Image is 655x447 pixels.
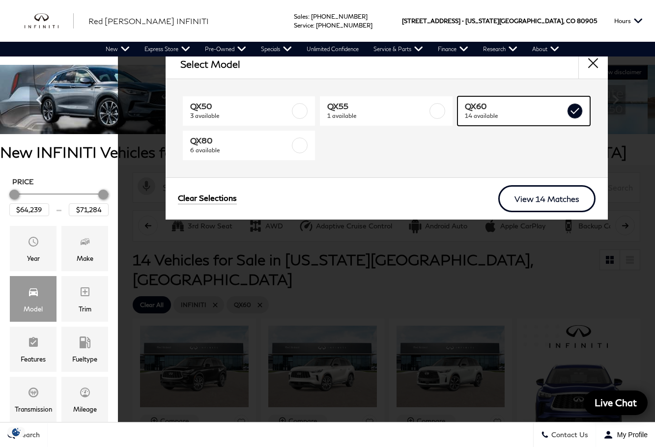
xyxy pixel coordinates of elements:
[10,276,57,321] div: ModelModel
[15,431,40,439] span: Search
[25,13,74,29] img: INFINITI
[28,283,39,303] span: Model
[327,111,427,121] span: 1 available
[498,185,596,212] a: View 14 Matches
[584,391,648,415] a: Live Chat
[596,422,655,447] button: Open user profile menu
[183,131,315,160] a: QX806 available
[61,226,108,271] div: MakeMake
[69,203,109,216] input: Maximum
[430,42,476,56] a: Finance
[98,42,137,56] a: New
[198,42,254,56] a: Pre-Owned
[9,190,19,199] div: Minimum Price
[308,13,310,20] span: :
[366,42,430,56] a: Service & Parts
[88,15,209,27] a: Red [PERSON_NAME] INFINITI
[476,42,525,56] a: Research
[180,58,240,69] h2: Select Model
[190,145,290,155] span: 6 available
[88,16,209,26] span: Red [PERSON_NAME] INFINITI
[457,96,590,126] a: QX6014 available
[254,42,299,56] a: Specials
[61,377,108,422] div: MileageMileage
[79,283,91,303] span: Trim
[327,101,427,111] span: QX55
[316,22,372,29] a: [PHONE_NUMBER]
[5,427,28,437] section: Click to Open Cookie Consent Modal
[294,13,308,20] span: Sales
[190,101,290,111] span: QX50
[15,404,52,415] div: Transmission
[79,384,91,404] span: Mileage
[28,233,39,253] span: Year
[9,186,109,216] div: Price
[25,13,74,29] a: infiniti
[190,111,290,121] span: 3 available
[79,304,91,314] div: Trim
[549,431,588,439] span: Contact Us
[73,404,97,415] div: Mileage
[299,42,366,56] a: Unlimited Confidence
[28,334,39,354] span: Features
[61,327,108,372] div: FueltypeFueltype
[29,85,49,114] div: Previous
[98,190,108,199] div: Maximum Price
[21,354,46,364] div: Features
[98,42,567,56] nav: Main Navigation
[183,96,315,126] a: QX503 available
[79,334,91,354] span: Fueltype
[5,427,28,437] img: Opt-Out Icon
[27,253,40,264] div: Year
[77,253,93,264] div: Make
[313,22,314,29] span: :
[24,304,43,314] div: Model
[28,384,39,404] span: Transmission
[10,377,57,422] div: TransmissionTransmission
[578,49,608,79] button: close
[9,203,49,216] input: Minimum
[61,276,108,321] div: TrimTrim
[72,354,97,364] div: Fueltype
[402,17,597,25] a: [STREET_ADDRESS] • [US_STATE][GEOGRAPHIC_DATA], CO 80905
[79,233,91,253] span: Make
[311,13,368,20] a: [PHONE_NUMBER]
[465,101,565,111] span: QX60
[10,226,57,271] div: YearYear
[525,42,567,56] a: About
[613,431,648,439] span: My Profile
[465,111,565,121] span: 14 available
[137,42,198,56] a: Express Store
[10,327,57,372] div: FeaturesFeatures
[190,136,290,145] span: QX80
[12,177,106,186] h5: Price
[590,396,642,409] span: Live Chat
[178,193,237,205] a: Clear Selections
[294,22,313,29] span: Service
[320,96,453,126] a: QX551 available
